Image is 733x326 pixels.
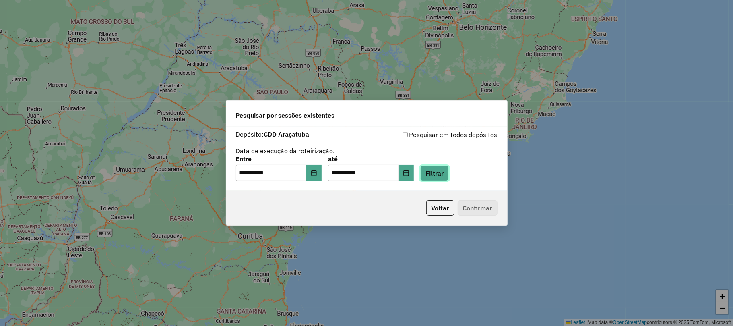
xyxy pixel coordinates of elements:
[236,154,322,164] label: Entre
[426,200,454,216] button: Voltar
[236,129,310,139] label: Depósito:
[328,154,414,164] label: até
[420,166,449,181] button: Filtrar
[399,165,414,181] button: Choose Date
[367,130,498,139] div: Pesquisar em todos depósitos
[236,146,335,156] label: Data de execução da roteirização:
[264,130,310,138] strong: CDD Araçatuba
[236,110,335,120] span: Pesquisar por sessões existentes
[306,165,322,181] button: Choose Date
